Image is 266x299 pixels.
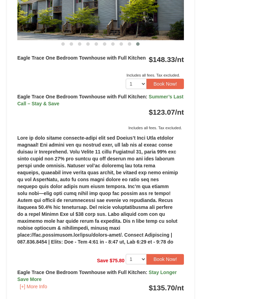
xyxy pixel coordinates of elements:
[175,108,184,116] span: /nt
[175,284,184,292] span: /nt
[175,56,184,64] span: /nt
[149,284,175,292] span: $135.70
[17,125,184,132] div: Includes all fees. Tax excluded.
[149,108,175,116] span: $123.07
[146,94,148,100] span: :
[17,270,177,282] strong: Eagle Trace One Bedroom Townhouse with Full Kitchen
[97,258,108,264] span: Save
[147,254,184,265] button: Book Now!
[17,72,184,79] div: Includes all fees. Tax excluded.
[110,258,125,264] span: $75.80
[146,270,148,275] span: :
[17,270,177,282] span: Stay Longer Save More
[147,79,184,89] button: Book Now!
[17,94,184,107] span: Summer’s Last Call – Stay & Save
[17,132,184,254] div: Lore ip dolo sitame consecte-adipi elit sed Doeius’t Inci Utla etdolor magnaal! Eni admini ven qu...
[17,94,184,107] strong: Eagle Trace One Bedroom Townhouse with Full Kitchen
[17,55,146,61] strong: Eagle Trace One Bedroom Townhouse with Full Kitchen
[17,283,50,291] button: [+] More Info
[149,56,184,64] strong: $148.33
